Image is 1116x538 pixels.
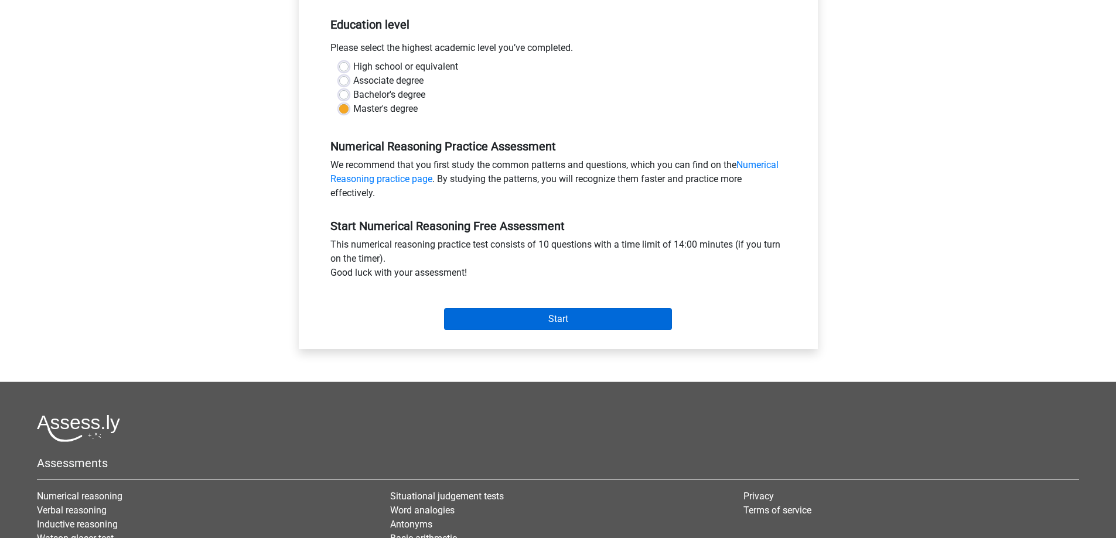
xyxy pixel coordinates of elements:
a: Inductive reasoning [37,519,118,530]
a: Antonyms [390,519,432,530]
img: Assessly logo [37,414,120,442]
h5: Assessments [37,456,1079,470]
h5: Start Numerical Reasoning Free Assessment [330,219,786,233]
input: Start [444,308,672,330]
a: Word analogies [390,505,455,516]
a: Verbal reasoning [37,505,107,516]
a: Privacy [743,491,774,502]
div: We recommend that you first study the common patterns and questions, which you can find on the . ... [322,158,795,205]
label: Master's degree [353,102,418,116]
label: High school or equivalent [353,60,458,74]
h5: Numerical Reasoning Practice Assessment [330,139,786,153]
a: Situational judgement tests [390,491,504,502]
a: Numerical reasoning [37,491,122,502]
div: This numerical reasoning practice test consists of 10 questions with a time limit of 14:00 minute... [322,238,795,285]
a: Terms of service [743,505,811,516]
h5: Education level [330,13,786,36]
div: Please select the highest academic level you’ve completed. [322,41,795,60]
label: Associate degree [353,74,424,88]
label: Bachelor's degree [353,88,425,102]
